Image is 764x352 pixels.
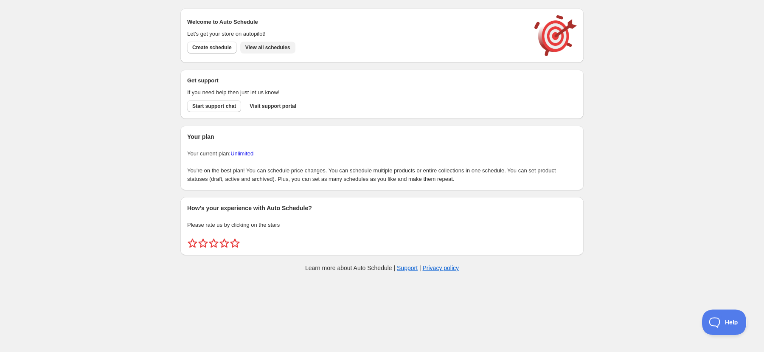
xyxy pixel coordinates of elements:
[187,221,577,229] p: Please rate us by clicking on the stars
[397,265,418,271] a: Support
[423,265,459,271] a: Privacy policy
[187,30,526,38] p: Let's get your store on autopilot!
[187,100,241,112] a: Start support chat
[244,100,301,112] a: Visit support portal
[187,204,577,212] h2: How's your experience with Auto Schedule?
[245,44,290,51] span: View all schedules
[192,103,236,110] span: Start support chat
[187,18,526,26] h2: Welcome to Auto Schedule
[702,310,747,335] iframe: Help Scout Beacon - Open
[305,264,459,272] p: Learn more about Auto Schedule | |
[230,150,253,157] a: Unlimited
[187,166,577,183] p: You're on the best plan! You can schedule price changes. You can schedule multiple products or en...
[187,88,526,97] p: If you need help then just let us know!
[250,103,296,110] span: Visit support portal
[192,44,232,51] span: Create schedule
[187,132,577,141] h2: Your plan
[187,149,577,158] p: Your current plan:
[187,42,237,54] button: Create schedule
[187,76,526,85] h2: Get support
[240,42,295,54] button: View all schedules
